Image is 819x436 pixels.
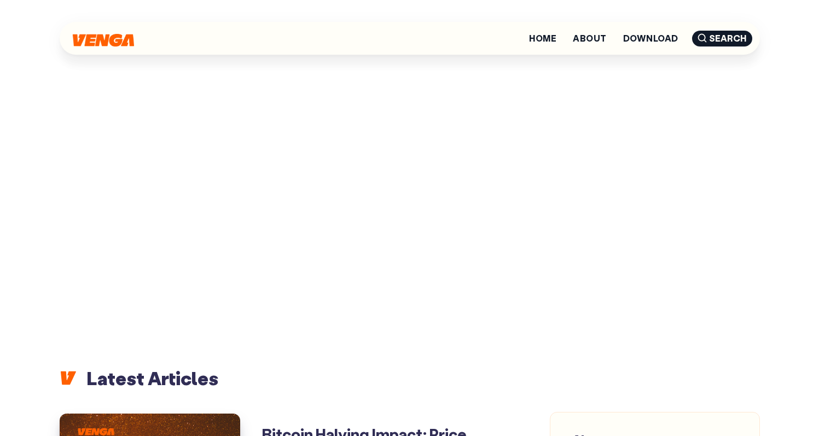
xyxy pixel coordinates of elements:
[573,34,606,43] a: About
[692,31,752,46] span: Search
[60,366,760,390] h2: Latest Articles
[529,34,556,43] a: Home
[623,34,678,43] a: Download
[73,34,134,46] img: Venga Blog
